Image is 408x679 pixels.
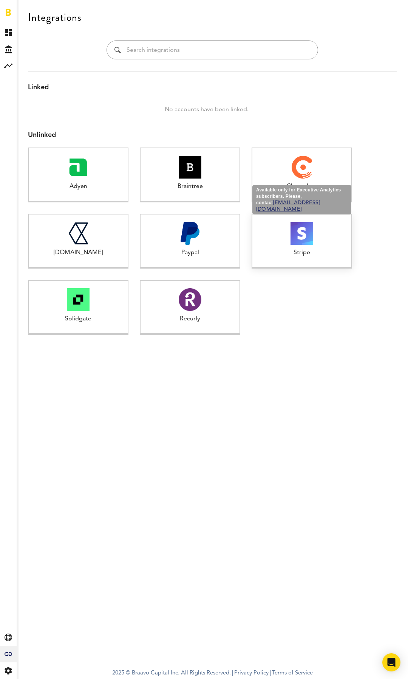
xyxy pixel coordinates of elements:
img: Adyen [67,156,90,179]
a: All [19,24,26,41]
div: No accounts have been linked. [17,104,397,115]
div: Integrations [28,11,82,23]
div: Solidgate [29,315,128,323]
a: Analytics [19,74,26,91]
div: Braintree [141,182,240,191]
a: App Store [19,91,26,107]
img: Braintree [179,156,201,179]
div: Paypal [141,249,240,257]
span: Support [55,5,82,12]
div: Unlinked [28,131,397,140]
span: Integrations [22,8,31,24]
div: Linked [28,83,397,93]
img: Stripe [291,222,313,245]
span: Available only for Executive Analytics subscribers. Please, contact [256,187,341,212]
span: 2025 © Braavo Capital Inc. All Rights Reserved. [112,668,231,679]
a: [EMAIL_ADDRESS][DOMAIN_NAME] [256,200,320,212]
div: Open Intercom Messenger [382,653,400,671]
img: Recurly [179,288,201,311]
input: Search integrations [127,41,310,59]
a: Billing [19,124,26,141]
img: Solidgate [67,288,90,311]
a: Privacy Policy [234,670,269,676]
img: Paypal [179,222,201,245]
div: Recurly [141,315,240,323]
a: Financing [19,141,26,157]
a: Terms of Service [272,670,313,676]
div: Adyen [29,182,128,191]
div: Chargebee [252,182,351,191]
a: Attribution [19,107,26,124]
div: Stripe [252,249,351,257]
a: Ad network [19,57,26,74]
div: [DOMAIN_NAME] [29,249,128,257]
a: Accounting [19,41,26,57]
img: Checkout.com [68,222,88,245]
img: Chargebee [292,156,312,179]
